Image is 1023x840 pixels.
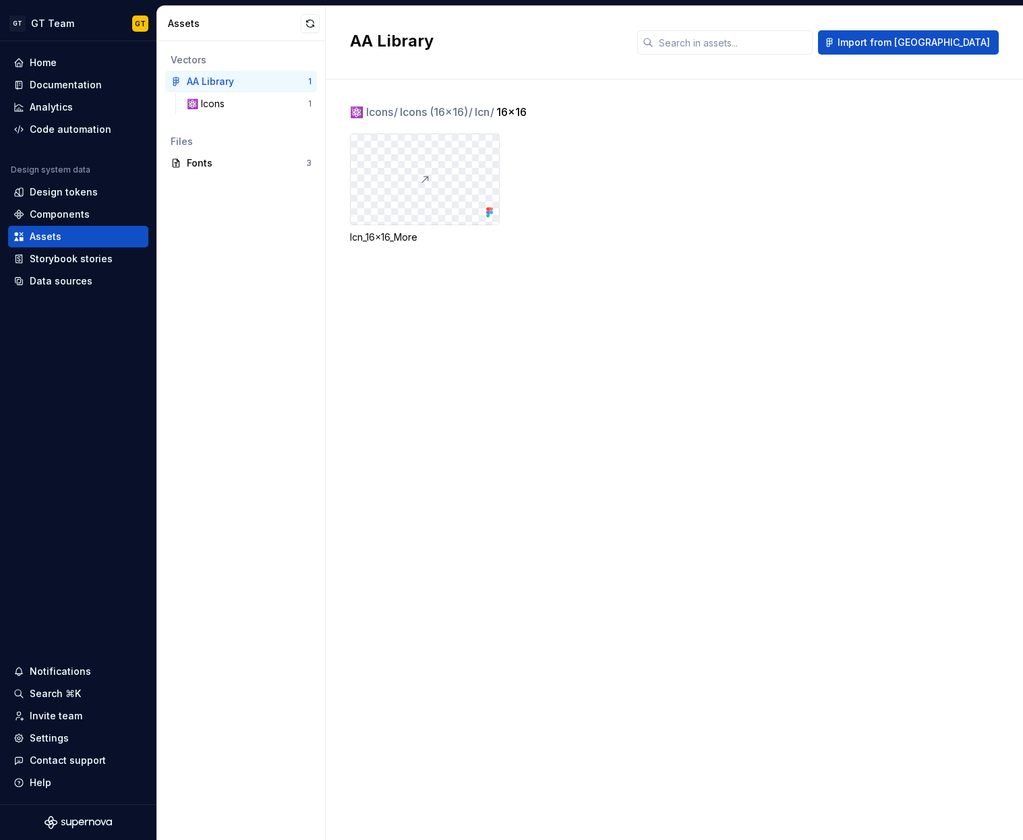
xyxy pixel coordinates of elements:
div: Components [30,208,90,221]
div: GT Team [31,17,74,30]
button: GTGT TeamGT [3,9,154,38]
div: Contact support [30,754,106,767]
span: Icons (16x16) [400,104,473,120]
span: 16x16 [496,104,527,120]
div: ⚛️ Icons [187,97,230,111]
span: ⚛️ Icons [350,104,399,120]
button: Notifications [8,661,148,682]
a: Design tokens [8,181,148,203]
div: Icn_16x16_More [350,231,500,244]
div: GT [9,16,26,32]
a: Code automation [8,119,148,140]
span: / [394,105,398,119]
div: Assets [30,230,61,243]
div: Files [171,135,312,148]
span: Import from [GEOGRAPHIC_DATA] [838,36,990,49]
div: Notifications [30,665,91,678]
div: Storybook stories [30,252,113,266]
div: 1 [308,98,312,109]
a: Data sources [8,270,148,292]
div: Assets [168,17,301,30]
a: Invite team [8,705,148,727]
div: Analytics [30,100,73,114]
h2: AA Library [350,30,621,52]
div: Search ⌘K [30,687,81,700]
div: Settings [30,731,69,745]
div: Home [30,56,57,69]
button: Contact support [8,750,148,771]
svg: Supernova Logo [45,816,112,829]
a: Documentation [8,74,148,96]
a: Analytics [8,96,148,118]
a: Storybook stories [8,248,148,270]
div: 1 [308,76,312,87]
div: Documentation [30,78,102,92]
div: Design tokens [30,185,98,199]
div: 3 [306,158,312,169]
a: Components [8,204,148,225]
span: / [469,105,473,119]
button: Search ⌘K [8,683,148,704]
input: Search in assets... [653,30,813,55]
div: GT [135,18,146,29]
a: ⚛️ Icons1 [181,93,317,115]
div: Invite team [30,709,82,723]
a: Home [8,52,148,73]
button: Help [8,772,148,793]
div: Help [30,776,51,789]
a: Settings [8,727,148,749]
div: Data sources [30,274,92,288]
div: Code automation [30,123,111,136]
div: AA Library [187,75,234,88]
a: Fonts3 [165,152,317,174]
div: Vectors [171,53,312,67]
div: Fonts [187,156,306,170]
button: Import from [GEOGRAPHIC_DATA] [818,30,999,55]
div: Design system data [11,164,90,175]
span: Icn [475,104,495,120]
span: / [490,105,494,119]
a: AA Library1 [165,71,317,92]
a: Assets [8,226,148,247]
